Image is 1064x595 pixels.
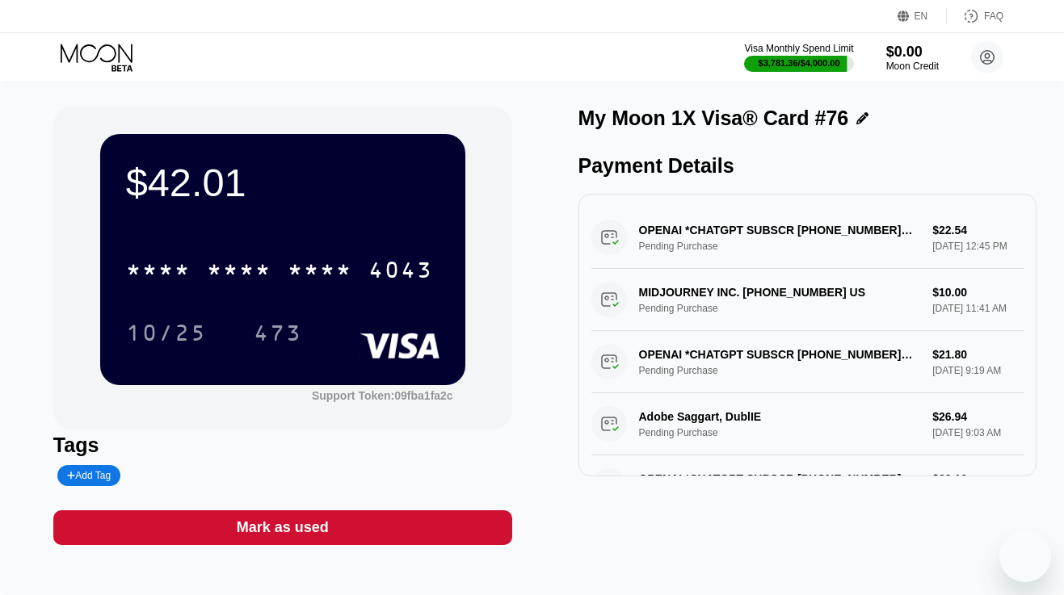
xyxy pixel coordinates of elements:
div: Moon Credit [886,61,939,72]
div: EN [915,10,928,22]
div: 10/25 [126,322,207,348]
div: $42.01 [126,160,439,205]
div: Visa Monthly Spend Limit [744,43,853,54]
div: 10/25 [114,312,219,353]
div: 4043 [368,259,433,285]
div: FAQ [947,8,1003,24]
div: Mark as used [53,510,512,545]
div: 473 [242,312,314,353]
div: Payment Details [578,154,1037,178]
div: Mark as used [237,518,329,537]
div: Support Token: 09fba1fa2c [312,389,453,402]
div: Tags [53,434,512,457]
div: Add Tag [67,470,111,481]
div: FAQ [984,10,1003,22]
div: 473 [254,322,302,348]
iframe: Кнопка запуска окна обмена сообщениями [999,530,1051,582]
div: EN [898,8,947,24]
div: Visa Monthly Spend Limit$3,781.36/$4,000.00 [744,43,853,72]
div: My Moon 1X Visa® Card #76 [578,107,849,130]
div: Support Token:09fba1fa2c [312,389,453,402]
div: $0.00 [886,44,939,61]
div: $0.00Moon Credit [886,44,939,72]
div: Add Tag [57,465,120,486]
div: $3,781.36 / $4,000.00 [759,58,840,68]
